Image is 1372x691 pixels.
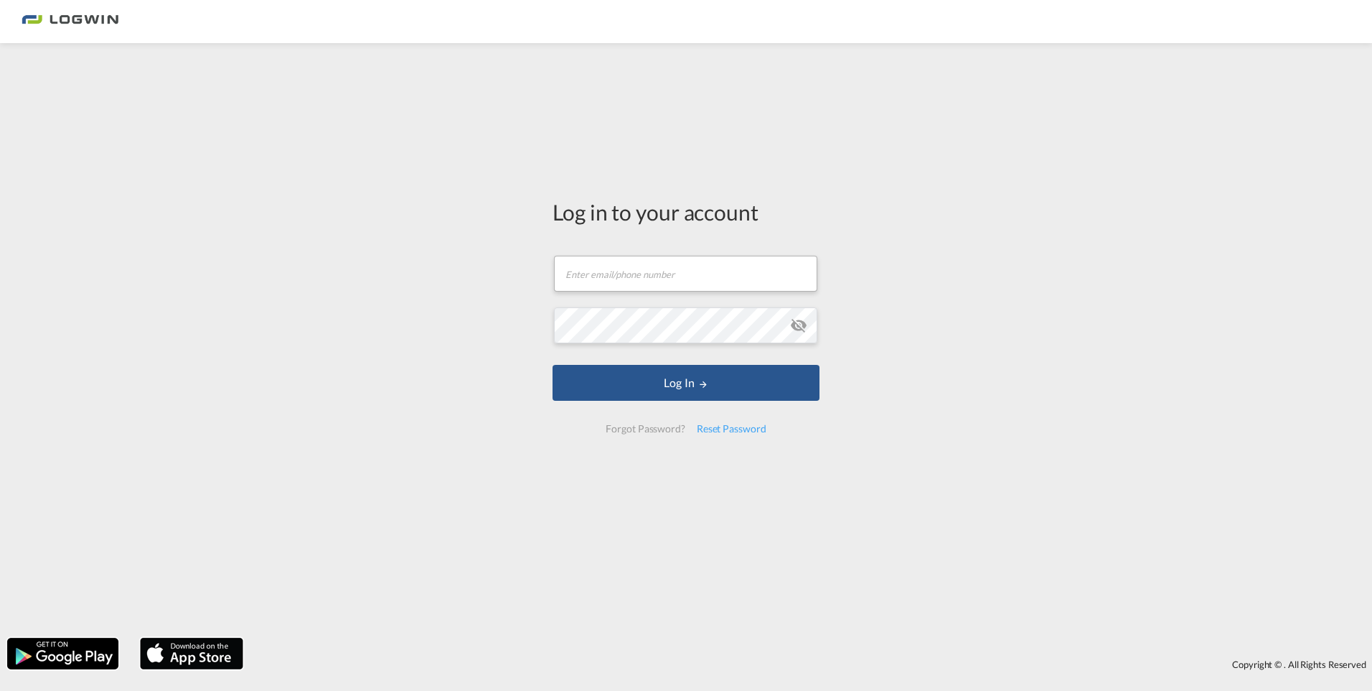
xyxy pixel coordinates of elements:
[553,197,819,227] div: Log in to your account
[691,416,772,442] div: Reset Password
[554,256,817,292] input: Enter email/phone number
[22,6,118,38] img: 2761ae10d95411efa20a1f5e0282d2d7.png
[250,652,1372,677] div: Copyright © . All Rights Reserved
[600,416,690,442] div: Forgot Password?
[553,365,819,401] button: LOGIN
[790,317,807,334] md-icon: icon-eye-off
[6,636,120,671] img: google.png
[138,636,245,671] img: apple.png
